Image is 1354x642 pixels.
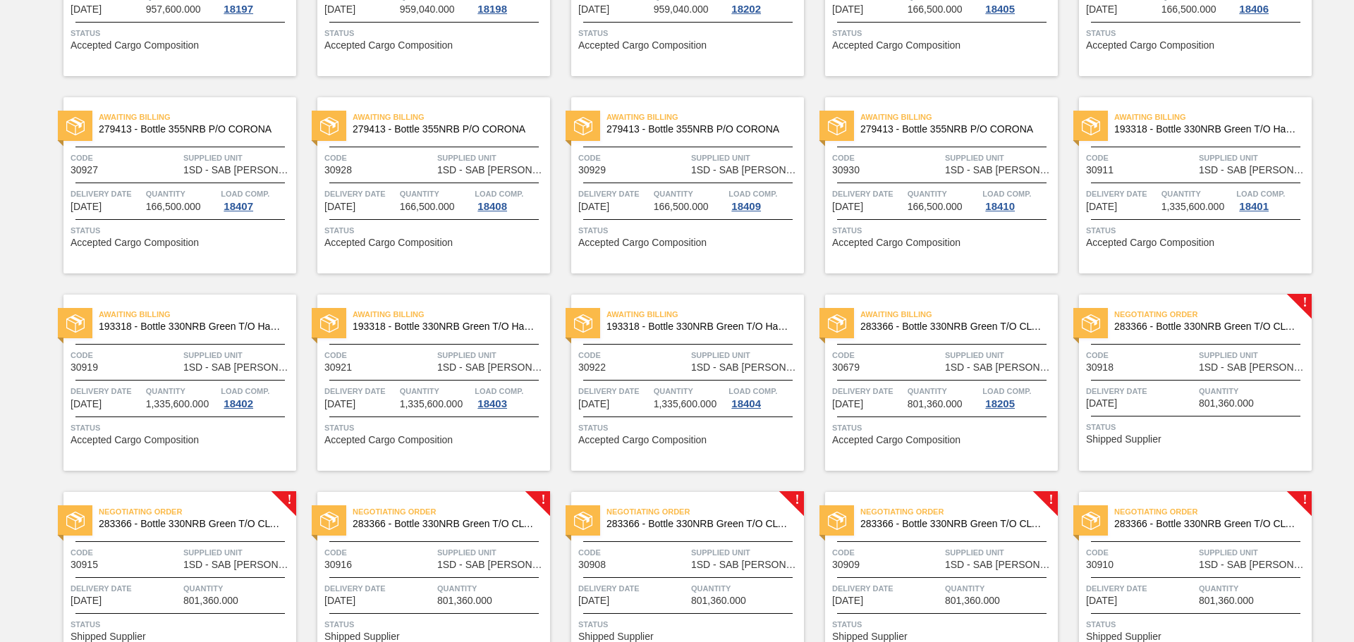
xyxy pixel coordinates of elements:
span: Accepted Cargo Composition [578,435,707,445]
span: 957,600.000 [146,4,201,15]
span: Quantity [400,384,472,398]
span: 08/25/2025 [71,202,102,212]
img: status [320,314,338,333]
span: Load Comp. [728,187,777,201]
span: Accepted Cargo Composition [71,237,199,248]
span: Quantity [437,581,547,595]
span: Status [832,421,1054,435]
span: 08/26/2025 [1086,202,1117,212]
span: Delivery Date [71,384,142,398]
span: 08/25/2025 [324,202,355,212]
span: 1SD - SAB Rosslyn Brewery [945,165,1054,175]
span: 1SD - SAB Rosslyn Brewery [437,362,547,373]
span: 30918 [1086,362,1114,373]
span: Code [578,348,688,362]
a: Load Comp.18402 [221,384,293,409]
span: 30921 [324,362,352,373]
span: 193318 - Bottle 330NRB Green T/O Handi Fly Fish [606,321,793,332]
span: 1SD - SAB Rosslyn Brewery [945,362,1054,373]
span: Status [578,617,800,631]
span: 1SD - SAB Rosslyn Brewery [1199,560,1308,570]
a: statusAwaiting Billing279413 - Bottle 355NRB P/O CORONACode30929Supplied Unit1SD - SAB [PERSON_NA... [550,97,804,273]
span: 08/29/2025 [1086,398,1117,409]
span: 166,500.000 [908,4,963,15]
span: 193318 - Bottle 330NRB Green T/O Handi Fly Fish [99,321,285,332]
span: 1,335,600.000 [146,399,209,409]
span: 801,360.000 [691,595,746,606]
a: Load Comp.18404 [728,384,800,409]
div: 18198 [475,4,510,15]
span: Status [324,223,547,237]
span: Awaiting Billing [99,307,296,321]
span: 279413 - Bottle 355NRB P/O CORONA [99,124,285,135]
span: Quantity [146,187,218,201]
div: 18407 [221,201,256,212]
span: Accepted Cargo Composition [71,40,199,51]
img: status [66,314,85,333]
span: Status [578,26,800,40]
div: 18205 [982,398,1018,409]
span: 283366 - Bottle 330NRB Green T/O CLT Booster [1114,519,1300,529]
span: 193318 - Bottle 330NRB Green T/O Handi Fly Fish [353,321,539,332]
a: Load Comp.18205 [982,384,1054,409]
a: Load Comp.18409 [728,187,800,212]
span: Delivery Date [324,581,434,595]
span: Awaiting Billing [353,110,550,124]
div: 18408 [475,201,510,212]
img: status [828,512,846,530]
span: 1,335,600.000 [654,399,717,409]
span: Supplied Unit [1199,545,1308,560]
span: Negotiating Order [353,505,550,519]
span: 1SD - SAB Rosslyn Brewery [183,362,293,373]
span: Delivery Date [832,187,904,201]
span: Supplied Unit [437,545,547,560]
span: Delivery Date [578,384,650,398]
div: 18410 [982,201,1018,212]
span: 30908 [578,560,606,570]
img: status [320,117,338,135]
img: status [66,512,85,530]
div: 18402 [221,398,256,409]
span: 08/25/2025 [832,4,863,15]
span: Load Comp. [221,384,269,398]
span: 1SD - SAB Rosslyn Brewery [691,165,800,175]
span: Supplied Unit [437,348,547,362]
span: Load Comp. [475,384,523,398]
a: statusAwaiting Billing193318 - Bottle 330NRB Green T/O Handi Fly FishCode30911Supplied Unit1SD - ... [1058,97,1312,273]
span: 08/25/2025 [1086,4,1117,15]
span: 08/22/2025 [71,4,102,15]
span: 08/29/2025 [832,595,863,606]
span: Supplied Unit [945,545,1054,560]
span: Load Comp. [982,384,1031,398]
span: 30929 [578,165,606,175]
span: 1SD - SAB Rosslyn Brewery [1199,362,1308,373]
span: Delivery Date [832,384,904,398]
span: Delivery Date [578,187,650,201]
a: statusAwaiting Billing193318 - Bottle 330NRB Green T/O Handi Fly FishCode30922Supplied Unit1SD - ... [550,295,804,471]
a: Load Comp.18410 [982,187,1054,212]
span: Status [832,26,1054,40]
span: Status [324,421,547,435]
span: 283366 - Bottle 330NRB Green T/O CLT Booster [353,519,539,529]
span: Delivery Date [1086,581,1195,595]
span: Load Comp. [221,187,269,201]
span: 1SD - SAB Rosslyn Brewery [691,362,800,373]
span: Code [832,545,941,560]
span: Status [71,421,293,435]
span: Quantity [908,384,980,398]
span: Shipped Supplier [1086,434,1161,445]
span: Quantity [654,384,726,398]
span: Quantity [691,581,800,595]
span: 30679 [832,362,860,373]
span: Code [578,151,688,165]
div: 18405 [982,4,1018,15]
span: 166,500.000 [1161,4,1216,15]
span: Quantity [1199,581,1308,595]
span: Accepted Cargo Composition [832,435,960,445]
span: Accepted Cargo Composition [324,237,453,248]
span: 08/25/2025 [578,202,609,212]
span: 283366 - Bottle 330NRB Green T/O CLT Booster [606,519,793,529]
span: Negotiating Order [1114,307,1312,321]
span: Code [324,151,434,165]
span: Status [1086,420,1308,434]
